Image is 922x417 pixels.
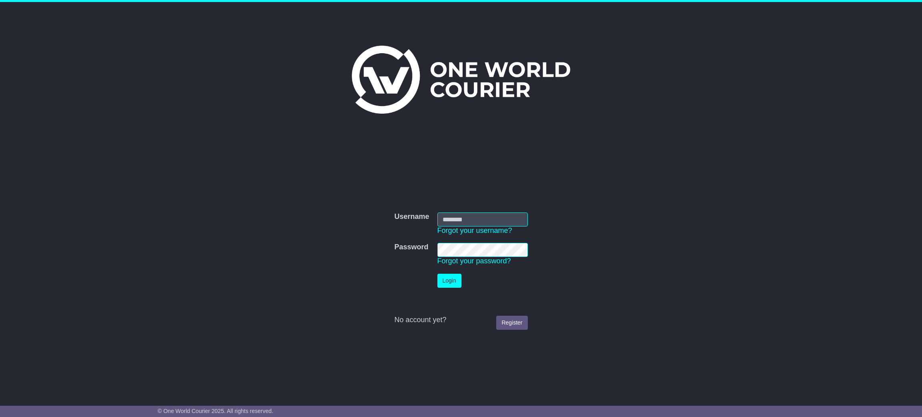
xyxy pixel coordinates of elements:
[158,408,273,414] span: © One World Courier 2025. All rights reserved.
[437,257,511,265] a: Forgot your password?
[394,213,429,221] label: Username
[394,243,428,252] label: Password
[437,274,461,288] button: Login
[496,316,527,330] a: Register
[352,46,570,114] img: One World
[394,316,527,325] div: No account yet?
[437,227,512,235] a: Forgot your username?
